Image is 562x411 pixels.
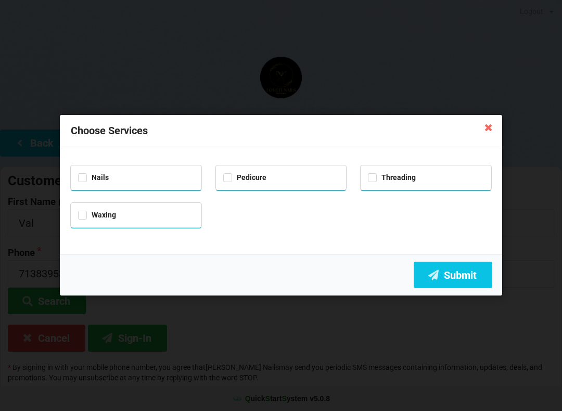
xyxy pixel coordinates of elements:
div: Choose Services [60,115,502,147]
label: Pedicure [223,173,266,182]
label: Threading [368,173,416,182]
button: Submit [414,262,492,288]
label: Waxing [78,211,116,220]
label: Nails [78,173,109,182]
